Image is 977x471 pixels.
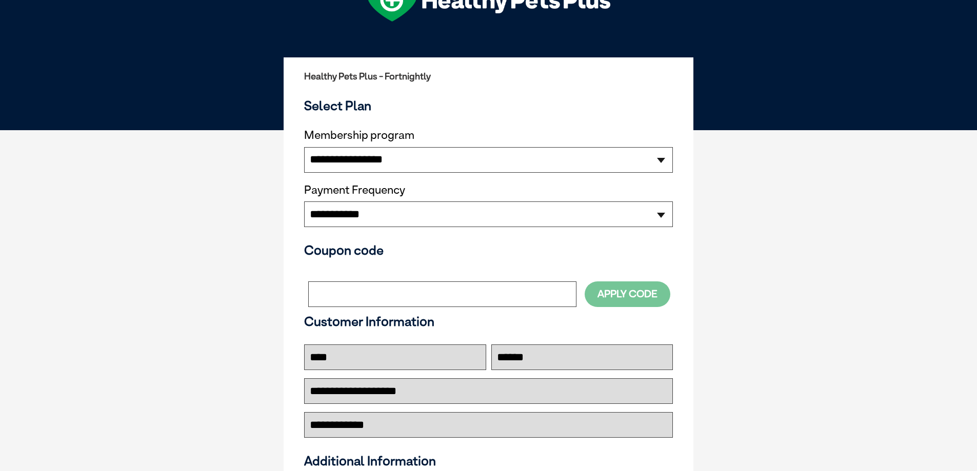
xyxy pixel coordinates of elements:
button: Apply Code [585,281,670,306]
h3: Select Plan [304,98,673,113]
h3: Customer Information [304,314,673,329]
h3: Coupon code [304,242,673,258]
h2: Healthy Pets Plus - Fortnightly [304,71,673,81]
label: Membership program [304,129,673,142]
label: Payment Frequency [304,183,405,197]
h3: Additional Information [300,453,677,468]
